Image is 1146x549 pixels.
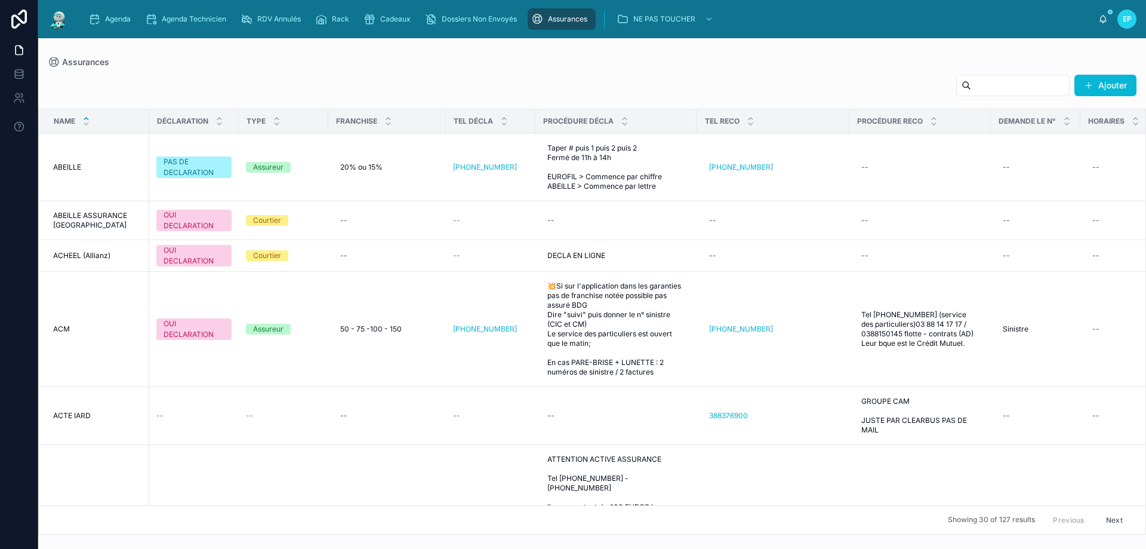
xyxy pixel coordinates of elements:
[543,406,690,425] a: --
[53,324,142,334] a: ACM
[1092,324,1099,334] div: --
[156,411,164,421] span: --
[156,157,232,178] a: PAS DE DECLARATION
[1092,216,1099,225] div: --
[157,116,208,126] span: DÉCLARATION
[547,143,685,191] span: Taper # puis 1 puis 2 puis 2 Fermé de 11h à 14h EUROFIL > Commence par chiffre ABEILLE > Commence...
[340,251,347,260] div: --
[1092,411,1099,421] div: --
[237,8,309,30] a: RDV Annulés
[141,8,235,30] a: Agenda Technicien
[54,116,75,126] span: Name
[247,116,266,126] span: TYPE
[704,406,842,425] a: 388376900
[857,305,984,353] a: Tel [PHONE_NUMBER] (service des particuliers)03 88 14 17 17 / 0388150145 flotte - contrats (AD) L...
[53,162,81,172] span: ABEILLE
[164,245,224,266] div: OUI DECLARATION
[704,320,842,339] a: [PHONE_NUMBER]
[705,116,740,126] span: TEL RECO
[861,251,868,260] div: --
[53,211,142,230] a: ABEILLE ASSURANCE [GEOGRAPHIC_DATA]
[332,14,349,24] span: Rack
[543,211,690,230] a: --
[53,162,142,172] a: ABEILLE
[998,211,1073,230] a: --
[164,210,224,231] div: OUI DECLARATION
[861,216,868,225] div: --
[335,211,439,230] a: --
[1092,162,1099,172] div: --
[1074,75,1136,96] button: Ajouter
[360,8,419,30] a: Cadeaux
[340,324,402,334] span: 50 - 75 -100 - 150
[246,411,321,421] a: --
[53,324,70,334] span: ACM
[335,246,439,265] a: --
[704,211,842,230] a: --
[1098,511,1131,529] button: Next
[613,8,719,30] a: NE PAS TOUCHER
[857,246,984,265] a: --
[246,250,321,261] a: Courtier
[246,215,321,226] a: Courtier
[340,162,383,172] span: 20% ou 15%
[543,246,690,265] a: DECLA EN LIGNE
[48,56,109,68] a: Assurances
[340,216,347,225] div: --
[543,139,690,196] a: Taper # puis 1 puis 2 puis 2 Fermé de 11h à 14h EUROFIL > Commence par chiffre ABEILLE > Commence...
[156,245,232,266] a: OUI DECLARATION
[421,8,525,30] a: Dossiers Non Envoyés
[543,277,690,382] a: 💥Si sur l'application dans les garanties pas de franchise notée possible pas assuré BDG Dire "sui...
[861,310,979,348] span: Tel [PHONE_NUMBER] (service des particuliers)03 88 14 17 17 / 0388150145 flotte - contrats (AD) L...
[857,116,923,126] span: PROCÉDURE RECO
[85,8,139,30] a: Agenda
[335,406,439,425] a: --
[453,162,528,172] a: [PHONE_NUMBER]
[1003,162,1010,172] div: --
[999,116,1056,126] span: Demande le n°
[1003,251,1010,260] div: --
[547,216,554,225] div: --
[442,14,517,24] span: Dossiers Non Envoyés
[246,324,321,335] a: Assureur
[704,158,842,177] a: [PHONE_NUMBER]
[998,158,1073,177] a: --
[453,411,460,421] span: --
[1092,251,1099,260] div: --
[709,251,716,260] div: --
[164,157,224,178] div: PAS DE DECLARATION
[1088,116,1125,126] span: Horaires
[857,211,984,230] a: --
[704,246,842,265] a: --
[380,14,411,24] span: Cadeaux
[998,406,1073,425] a: --
[48,10,69,29] img: App logo
[633,14,695,24] span: NE PAS TOUCHER
[62,56,109,68] span: Assurances
[253,162,284,173] div: Assureur
[998,320,1073,339] a: Sinistre
[1003,216,1010,225] div: --
[340,411,347,421] div: --
[857,158,984,177] a: --
[709,162,773,172] a: [PHONE_NUMBER]
[1123,14,1132,24] span: EP
[453,411,528,421] a: --
[246,162,321,173] a: Assureur
[547,281,685,377] span: 💥Si sur l'application dans les garanties pas de franchise notée possible pas assuré BDG Dire "sui...
[453,251,528,260] a: --
[336,116,377,126] span: FRANCHISE
[1003,411,1010,421] div: --
[547,251,605,260] span: DECLA EN LIGNE
[543,116,614,126] span: PROCÉDURE DÉCLA
[156,210,232,231] a: OUI DECLARATION
[861,397,979,435] span: GROUPE CAM JUSTE PAR CLEARBUS PAS DE MAIL
[454,116,493,126] span: TEL DÉCLA
[453,251,460,260] span: --
[257,14,301,24] span: RDV Annulés
[528,8,596,30] a: Assurances
[857,392,984,440] a: GROUPE CAM JUSTE PAR CLEARBUS PAS DE MAIL
[156,411,232,421] a: --
[453,324,528,334] a: [PHONE_NUMBER]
